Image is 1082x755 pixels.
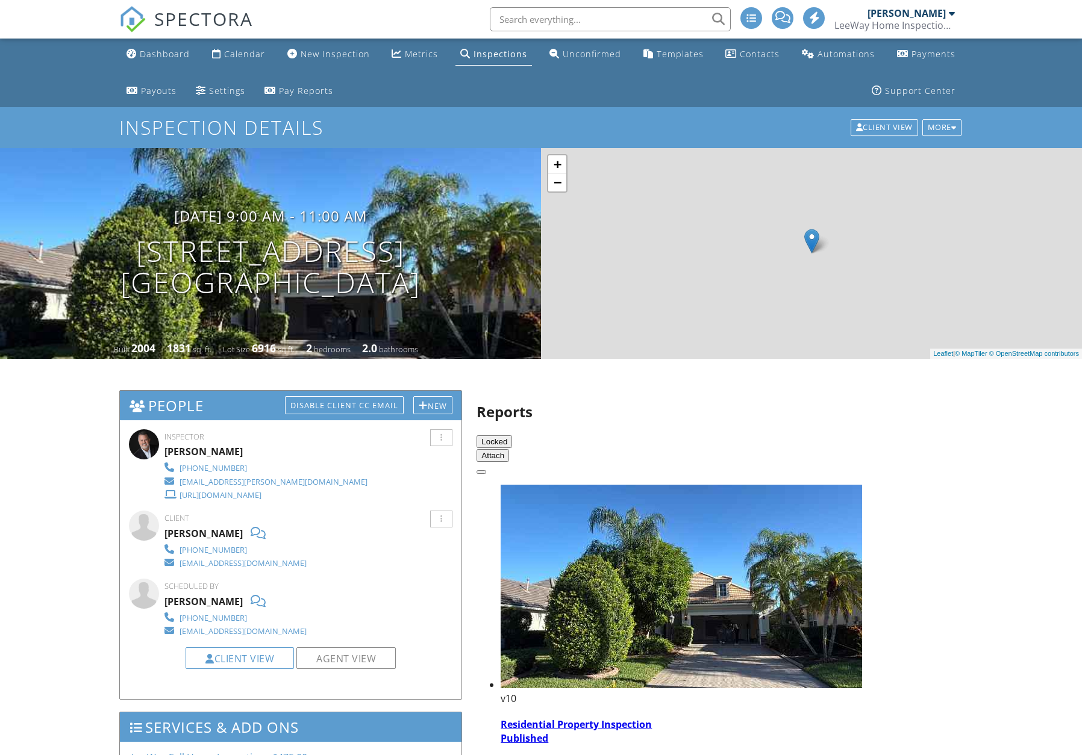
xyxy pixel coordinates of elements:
div: Dashboard [140,48,190,60]
a: New Inspection [283,43,375,66]
a: [URL][DOMAIN_NAME] [164,488,367,501]
div: Settings [209,85,245,96]
div: LeeWay Home Inspection LLC [834,19,955,31]
a: Templates [639,43,708,66]
div: Calendar [224,48,265,60]
div: [PHONE_NUMBER] [180,613,247,623]
span: Lot Size [223,344,250,355]
div: Unconfirmed [563,48,621,60]
div: [PHONE_NUMBER] [180,463,247,473]
a: Automations (Advanced) [797,43,880,66]
a: [PHONE_NUMBER] [164,611,307,624]
div: Disable Client CC Email [285,396,404,414]
div: Metrics [405,48,438,60]
div: Payouts [141,85,177,96]
div: Contacts [740,48,780,60]
a: SPECTORA [119,16,253,42]
div: [PHONE_NUMBER] [180,545,247,555]
div: New Inspection [301,48,370,60]
span: Built [114,344,130,355]
a: Zoom in [548,155,566,173]
span: SPECTORA [154,6,253,31]
div: More [922,119,962,136]
div: 2004 [131,341,155,355]
div: Inspections [474,48,527,60]
span: Client [164,512,189,523]
input: Search everything... [490,7,731,31]
div: [PERSON_NAME] [164,592,243,611]
span: bedrooms [314,344,351,355]
h1: [STREET_ADDRESS] [GEOGRAPHIC_DATA] [120,235,421,299]
a: © OpenStreetMap contributors [989,350,1079,357]
a: Settings [191,80,250,102]
a: [EMAIL_ADDRESS][DOMAIN_NAME] [164,556,307,569]
div: [PERSON_NAME] [164,524,243,542]
a: Leaflet [933,350,953,357]
div: Automations [818,48,875,60]
h3: [DATE] 9:00 am - 11:00 am [174,208,367,224]
span: sq. ft. [193,344,211,355]
a: Client View [205,652,274,665]
span: sq.ft. [278,344,295,355]
h1: Inspection Details [119,117,963,138]
div: Client View [851,119,918,136]
div: Templates [657,48,704,60]
div: 6916 [252,341,276,355]
div: Support Center [885,85,955,96]
a: Pay Reports [260,80,338,102]
div: [URL][DOMAIN_NAME] [180,490,261,500]
a: Payments [892,43,960,66]
a: Payouts [122,80,181,102]
a: Zoom out [548,173,566,191]
h3: Services & Add ons [120,712,461,742]
span: bathrooms [379,344,418,355]
div: [EMAIL_ADDRESS][DOMAIN_NAME] [180,626,307,636]
a: [EMAIL_ADDRESS][PERSON_NAME][DOMAIN_NAME] [164,474,367,488]
a: Unconfirmed [545,43,626,66]
a: Client View [849,121,921,132]
h3: People [120,391,461,420]
div: [EMAIL_ADDRESS][DOMAIN_NAME] [180,558,307,568]
div: Pay Reports [279,85,333,96]
div: Payments [912,48,955,60]
a: Calendar [207,43,270,66]
a: Dashboard [122,43,195,66]
a: [PHONE_NUMBER] [164,542,307,556]
div: 2 [306,341,312,355]
div: 2.0 [362,341,377,355]
span: Scheduled By [164,580,219,591]
img: The Best Home Inspection Software - Spectora [119,6,146,33]
span: Inspector [164,431,204,442]
div: [PERSON_NAME] [868,7,946,19]
div: 1831 [167,341,191,355]
div: | [930,349,1082,359]
div: [EMAIL_ADDRESS][PERSON_NAME][DOMAIN_NAME] [180,477,367,486]
a: © MapTiler [955,350,987,357]
a: Metrics [387,43,443,66]
a: Support Center [867,80,960,102]
div: New [413,396,452,414]
a: Contacts [721,43,784,66]
a: [EMAIL_ADDRESS][DOMAIN_NAME] [164,624,307,637]
a: [PHONE_NUMBER] [164,461,367,474]
a: Inspections [455,43,532,66]
div: [PERSON_NAME] [164,443,243,461]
